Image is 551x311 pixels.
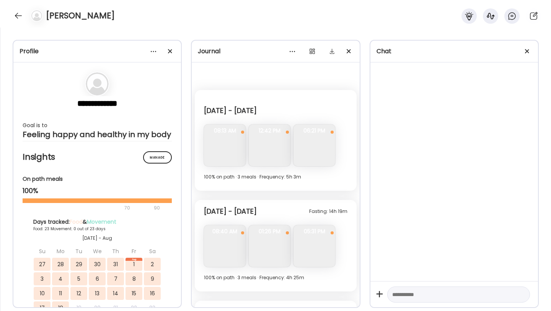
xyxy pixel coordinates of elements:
div: 70 [23,203,152,213]
div: Manage [143,151,172,164]
h2: Insights [23,151,172,163]
span: Food [70,218,83,226]
div: Fr [126,245,142,258]
div: 16 [144,287,161,300]
div: Aug [126,258,142,261]
img: bg-avatar-default.svg [31,10,42,21]
div: 90 [153,203,161,213]
div: Days tracked: & [33,218,161,226]
div: Chat [377,47,532,56]
div: 29 [70,258,87,271]
h4: [PERSON_NAME] [46,10,115,22]
div: 4 [52,272,69,285]
div: Profile [20,47,175,56]
div: We [89,245,106,258]
div: [DATE] - [DATE] [204,207,257,216]
span: 08:13 AM [204,127,246,134]
span: 01:26 PM [249,228,290,235]
div: Food: 23 Movement: 0 out of 23 days [33,226,161,232]
span: Movement [87,218,116,226]
img: bg-avatar-default.svg [86,72,109,95]
div: 6 [89,272,106,285]
div: 100% [23,186,172,195]
div: 8 [126,272,142,285]
div: 5 [70,272,87,285]
div: Goal is to [23,121,172,130]
div: 28 [52,258,69,271]
div: Su [34,245,51,258]
div: 2 [144,258,161,271]
div: Journal [198,47,353,56]
div: Th [107,245,124,258]
div: 11 [52,287,69,300]
div: Tu [70,245,87,258]
div: 27 [34,258,51,271]
div: 7 [107,272,124,285]
div: 9 [144,272,161,285]
span: 12:42 PM [249,127,290,134]
div: 12 [70,287,87,300]
div: 30 [89,258,106,271]
span: 05:31 PM [293,228,335,235]
div: 100% on path · 3 meals · Frequency: 4h 25m [204,273,347,282]
div: 3 [34,272,51,285]
div: 10 [34,287,51,300]
div: Mo [52,245,69,258]
div: [DATE] - [DATE] [204,106,257,115]
div: On path meals [23,175,172,183]
div: 31 [107,258,124,271]
div: Fasting: 14h 19m [309,207,347,216]
div: [DATE] - Aug [33,235,161,242]
div: 14 [107,287,124,300]
div: 100% on path · 3 meals · Frequency: 5h 3m [204,172,347,182]
div: 1 [126,258,142,271]
span: 06:21 PM [293,127,335,134]
div: Feeling happy and healthy in my body [23,130,172,139]
div: 13 [89,287,106,300]
span: 08:40 AM [204,228,246,235]
div: Sa [144,245,161,258]
div: 15 [126,287,142,300]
